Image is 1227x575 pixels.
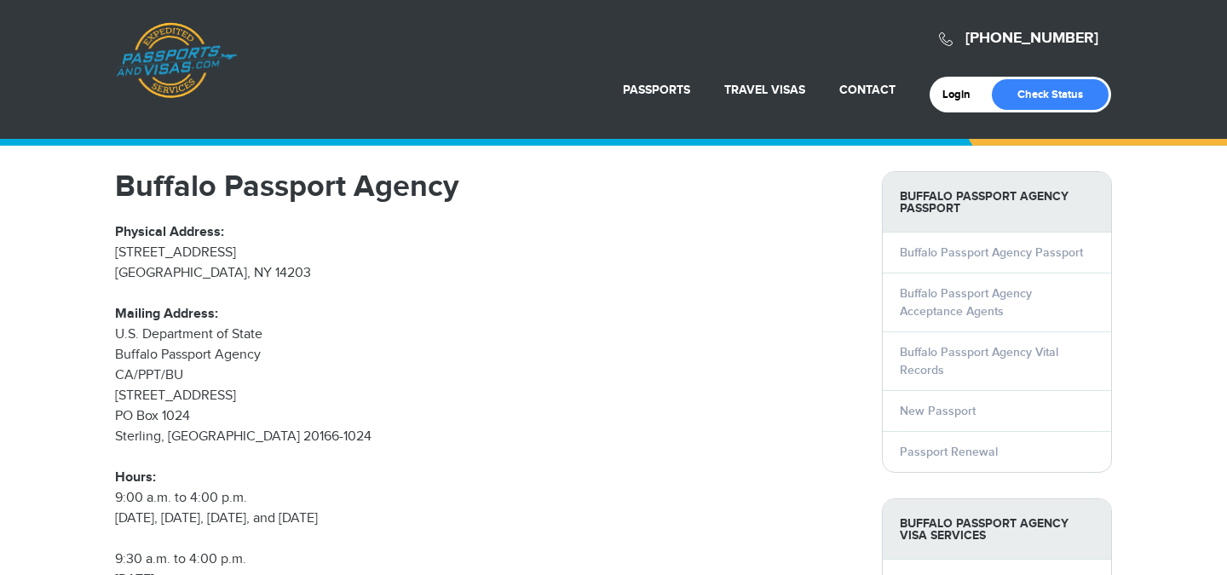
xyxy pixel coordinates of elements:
strong: Buffalo Passport Agency Passport [883,172,1111,233]
a: Buffalo Passport Agency Passport [900,245,1083,260]
a: Buffalo Passport Agency Acceptance Agents [900,286,1032,319]
p: [STREET_ADDRESS] [GEOGRAPHIC_DATA], NY 14203 [115,222,856,284]
a: Check Status [992,79,1109,110]
strong: Hours: [115,469,156,486]
p: U.S. Department of State Buffalo Passport Agency CA/PPT/BU [STREET_ADDRESS] PO Box 1024 Sterling,... [115,304,856,447]
a: [PHONE_NUMBER] [965,29,1098,48]
strong: Physical Address: [115,224,224,240]
a: New Passport [900,404,976,418]
a: Login [942,88,982,101]
a: Travel Visas [724,83,805,97]
a: Passports & [DOMAIN_NAME] [116,22,237,99]
p: 9:00 a.m. to 4:00 p.m. [DATE], [DATE], [DATE], and [DATE] [115,468,856,529]
h1: Buffalo Passport Agency [115,171,856,202]
a: Contact [839,83,896,97]
strong: Buffalo Passport Agency Visa Services [883,499,1111,560]
strong: Mailing Address: [115,306,218,322]
a: Buffalo Passport Agency Vital Records [900,345,1058,377]
a: Passports [623,83,690,97]
a: Passport Renewal [900,445,998,459]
